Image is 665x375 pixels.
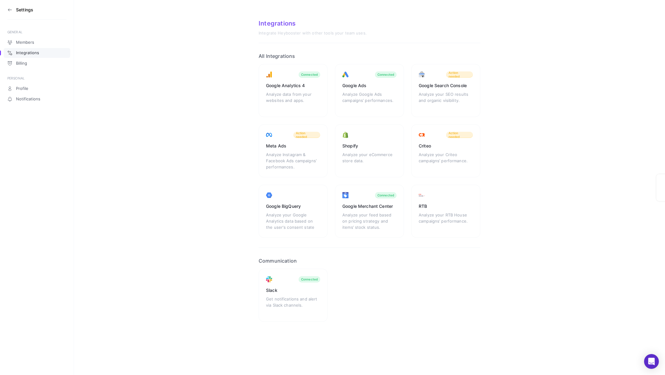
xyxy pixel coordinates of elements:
div: Slack [266,287,320,293]
div: Analyze your feed based on pricing strategy and items’ stock status. [342,212,397,230]
div: Analyze your Google Analytics data based on the user's consent state [266,212,320,230]
a: Members [4,38,70,47]
a: Notifications [4,94,70,104]
div: Google Analytics 4 [266,83,320,89]
a: Billing [4,58,70,68]
span: Action needed [449,131,470,139]
div: Analyze your RTB House campaigns’ performance. [419,212,473,230]
div: Google Merchant Center [342,203,397,209]
div: Google BigQuery [266,203,320,209]
a: Integrations [4,48,70,58]
div: Analyze Instagram & Facebook Ads campaigns’ performances. [266,151,320,170]
span: Integrations [16,50,39,55]
span: Action needed [449,71,470,78]
div: Analyze Google Ads campaigns’ performances. [342,91,397,110]
div: Analyze data from your websites and apps. [266,91,320,110]
div: Shopify [342,143,397,149]
div: Integrations [259,20,480,27]
span: Members [16,40,34,45]
h2: All Integrations [259,53,480,59]
div: PERSONAL [7,76,66,81]
div: Connected [377,193,394,197]
div: Criteo [419,143,473,149]
h3: Settings [16,7,33,12]
span: Action needed [296,131,318,139]
span: Billing [16,61,27,66]
div: GENERAL [7,30,66,34]
div: Analyze your eCommerce store data. [342,151,397,170]
span: Notifications [16,97,40,102]
div: Get notifications and alert via Slack channels. [266,296,320,314]
div: Analyze your Criteo campaigns’ performance. [419,151,473,170]
h2: Communication [259,258,480,264]
div: Google Ads [342,83,397,89]
a: Profile [4,84,70,94]
div: Meta Ads [266,143,320,149]
div: Google Search Console [419,83,473,89]
div: Connected [301,277,318,281]
div: RTB [419,203,473,209]
span: Profile [16,86,28,91]
div: Connected [301,73,318,76]
div: Open Intercom Messenger [644,354,659,369]
div: Integrate Heybooster with other tools your team uses. [259,31,480,36]
div: Connected [377,73,394,76]
div: Analyze your SEO results and organic visibility. [419,91,473,110]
